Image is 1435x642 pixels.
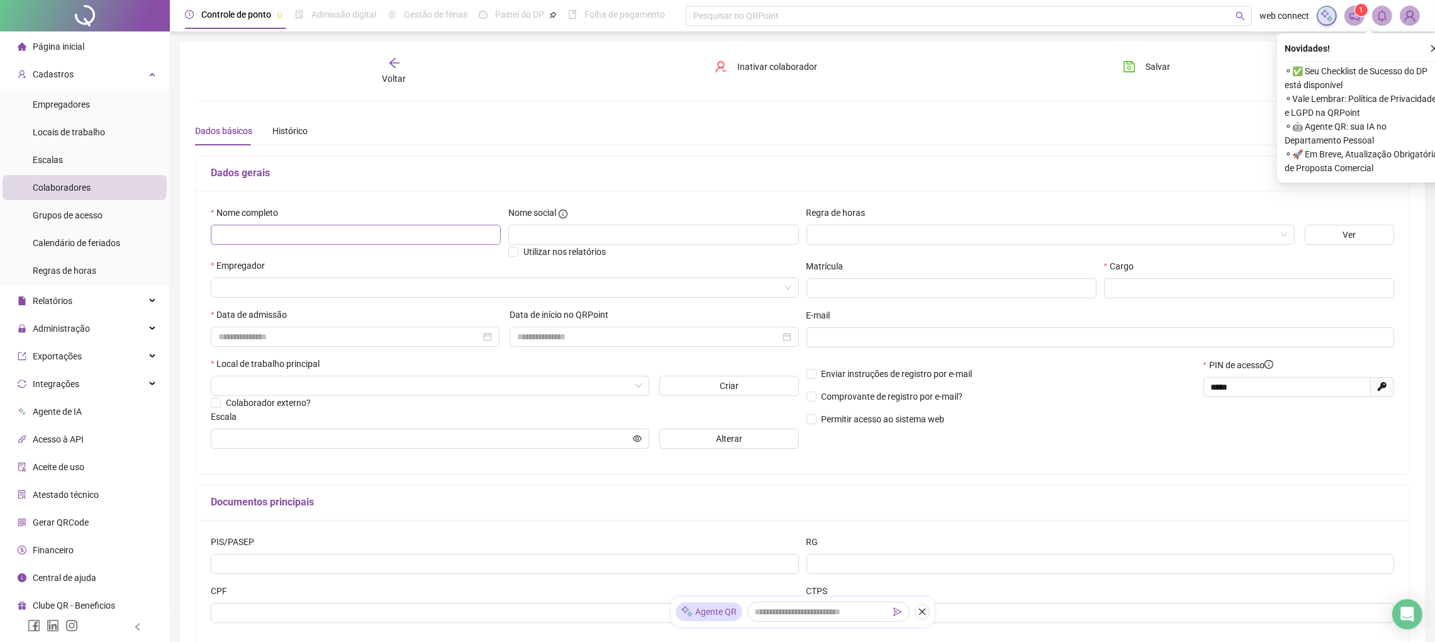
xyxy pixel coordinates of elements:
span: user-add [18,70,26,79]
label: Regra de horas [807,206,874,220]
img: sparkle-icon.fc2bf0ac1784a2077858766a79e2daf3.svg [1320,9,1334,23]
span: Colaborador externo? [226,398,311,408]
span: pushpin [276,11,284,19]
span: export [18,352,26,361]
span: Controle de ponto [201,9,271,20]
span: Admissão digital [311,9,376,20]
span: Relatórios [33,296,72,306]
label: E-mail [807,308,839,322]
button: Inativar colaborador [705,57,827,77]
span: Gestão de férias [404,9,467,20]
img: sparkle-icon.fc2bf0ac1784a2077858766a79e2daf3.svg [681,605,693,619]
span: file [18,296,26,305]
button: Salvar [1114,57,1180,77]
span: PIN de acesso [1209,358,1273,372]
img: 49849 [1400,6,1419,25]
span: Atestado técnico [33,490,99,500]
span: dollar [18,546,26,555]
span: eye [633,434,642,443]
h5: Documentos principais [211,495,1394,510]
span: send [893,607,902,616]
span: Folha de pagamento [584,9,665,20]
span: Empregadores [33,99,90,110]
div: Dados básicos [195,124,252,138]
span: Utilizar nos relatórios [523,247,606,257]
span: Colaboradores [33,183,91,193]
span: lock [18,324,26,333]
span: Agente de IA [33,407,82,417]
span: Escalas [33,155,63,165]
sup: 1 [1355,4,1368,16]
span: info-circle [1265,360,1273,369]
span: Regras de horas [33,266,96,276]
button: Ver [1305,225,1394,245]
span: Nome social [508,206,556,220]
label: Local de trabalho principal [211,357,328,371]
div: Open Intercom Messenger [1392,599,1422,629]
label: Matrícula [807,259,852,273]
label: Nome completo [211,206,286,220]
span: gift [18,601,26,610]
span: Cadastros [33,69,74,79]
span: audit [18,463,26,471]
span: Painel do DP [495,9,544,20]
div: Histórico [272,124,308,138]
span: left [133,622,142,631]
span: Voltar [382,74,406,84]
span: Administração [33,324,90,334]
span: web connect [1259,9,1309,23]
span: qrcode [18,518,26,527]
span: Comprovante de registro por e-mail? [822,391,963,402]
span: sync [18,380,26,388]
span: Salvar [1146,60,1170,74]
span: book [568,10,577,19]
span: Locais de trabalho [33,127,105,137]
span: linkedin [47,619,59,632]
span: instagram [65,619,78,632]
label: RG [807,535,827,549]
span: facebook [28,619,40,632]
label: CPF [211,584,235,598]
span: Gerar QRCode [33,517,89,527]
div: Agente QR [676,602,742,621]
label: Data de admissão [211,308,295,322]
span: Grupos de acesso [33,210,103,220]
span: sun [388,10,396,19]
h5: Dados gerais [211,166,1394,181]
span: api [18,435,26,444]
span: Página inicial [33,42,84,52]
label: Escala [211,410,245,424]
span: bell [1376,10,1388,21]
span: Criar [720,379,739,393]
span: 1 [1360,6,1364,14]
button: Alterar [659,429,799,449]
span: save [1123,60,1136,73]
span: Integrações [33,379,79,389]
span: Central de ajuda [33,573,96,583]
span: arrow-left [388,57,401,69]
span: Alterar [716,432,742,446]
label: CTPS [807,584,836,598]
span: Financeiro [33,545,74,555]
span: file-done [295,10,304,19]
span: Permitir acesso ao sistema web [822,414,945,424]
span: Enviar instruções de registro por e-mail [822,369,973,379]
button: Criar [659,376,799,396]
span: Exportações [33,351,82,361]
span: notification [1349,10,1360,21]
span: Acesso à API [33,434,84,444]
span: clock-circle [185,10,194,19]
span: info-circle [559,210,567,218]
span: Ver [1343,228,1356,242]
label: Cargo [1104,259,1142,273]
span: home [18,42,26,51]
span: Aceite de uso [33,462,84,472]
span: user-delete [715,60,727,73]
span: Inativar colaborador [737,60,817,74]
span: Clube QR - Beneficios [33,600,115,611]
span: close [918,607,927,616]
span: Novidades ! [1285,42,1330,55]
span: search [1236,11,1245,21]
label: PIS/PASEP [211,535,262,549]
span: info-circle [18,573,26,582]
